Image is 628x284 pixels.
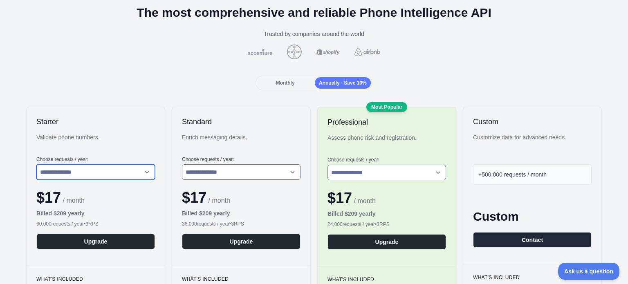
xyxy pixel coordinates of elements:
[366,102,407,112] div: Most Popular
[558,263,620,280] iframe: Toggle Customer Support
[473,133,592,150] div: Customize data for advanced needs.
[182,133,301,150] div: Enrich messaging details.
[327,117,446,127] h2: Professional
[182,117,301,127] h2: Standard
[473,117,592,127] h2: Custom
[327,134,446,150] div: Assess phone risk and registration.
